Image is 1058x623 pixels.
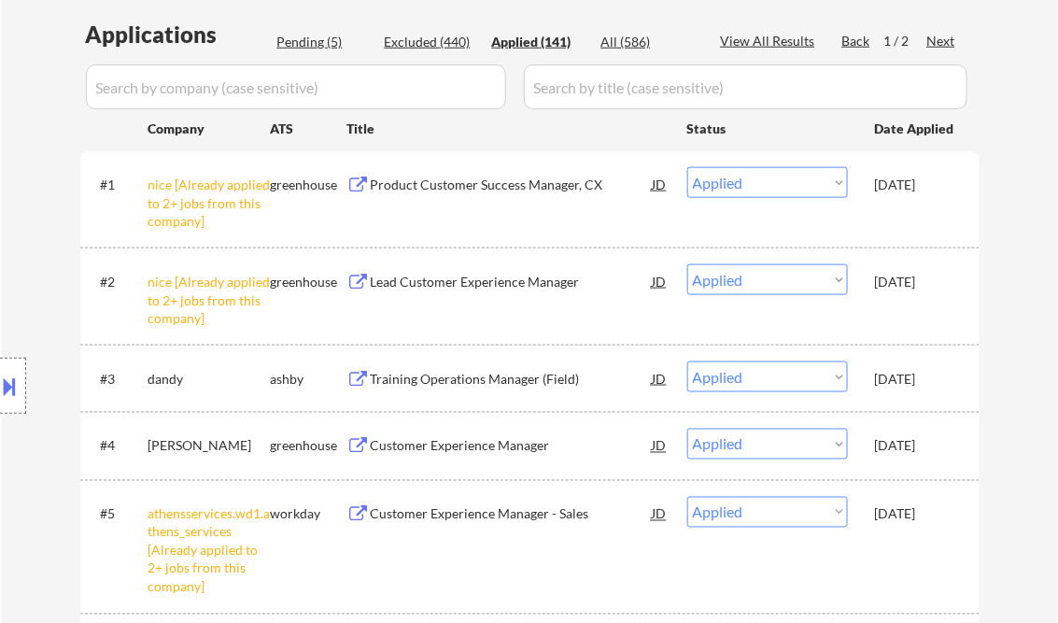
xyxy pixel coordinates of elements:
div: Applications [86,23,271,46]
div: 1 / 2 [884,32,927,50]
div: Training Operations Manager (Field) [371,370,653,389]
div: Customer Experience Manager - Sales [371,505,653,524]
div: Product Customer Success Manager, CX [371,176,653,194]
input: Search by company (case sensitive) [86,64,506,109]
div: JD [651,167,670,201]
div: [DATE] [875,273,957,291]
div: Applied (141) [492,33,585,51]
div: All (586) [601,33,695,51]
div: JD [651,497,670,531]
div: View All Results [721,32,821,50]
div: Pending (5) [277,33,371,51]
div: Next [927,32,957,50]
div: Excluded (440) [385,33,478,51]
div: [DATE] [875,505,957,524]
div: Customer Experience Manager [371,437,653,456]
div: [DATE] [875,176,957,194]
div: Title [347,120,670,138]
div: Date Applied [875,120,957,138]
div: Back [842,32,872,50]
div: JD [651,429,670,462]
div: JD [651,264,670,298]
div: [DATE] [875,370,957,389]
div: Status [687,111,848,145]
div: JD [651,361,670,395]
div: [DATE] [875,437,957,456]
input: Search by title (case sensitive) [524,64,967,109]
div: Lead Customer Experience Manager [371,273,653,291]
